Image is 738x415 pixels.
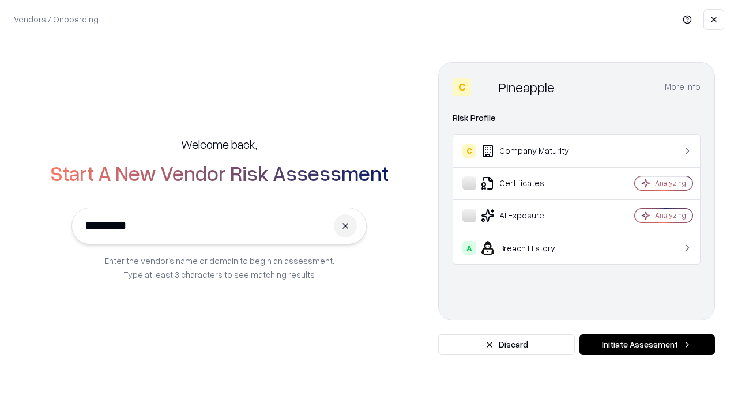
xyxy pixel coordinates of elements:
[50,161,389,184] h2: Start A New Vendor Risk Assessment
[438,334,575,355] button: Discard
[462,176,600,190] div: Certificates
[453,78,471,96] div: C
[104,254,334,281] p: Enter the vendor’s name or domain to begin an assessment. Type at least 3 characters to see match...
[655,178,686,188] div: Analyzing
[476,78,494,96] img: Pineapple
[181,136,257,152] h5: Welcome back,
[453,111,701,125] div: Risk Profile
[499,78,555,96] div: Pineapple
[462,241,600,255] div: Breach History
[462,209,600,222] div: AI Exposure
[655,210,686,220] div: Analyzing
[579,334,715,355] button: Initiate Assessment
[462,241,476,255] div: A
[14,13,99,25] p: Vendors / Onboarding
[462,144,600,158] div: Company Maturity
[462,144,476,158] div: C
[665,77,701,97] button: More info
